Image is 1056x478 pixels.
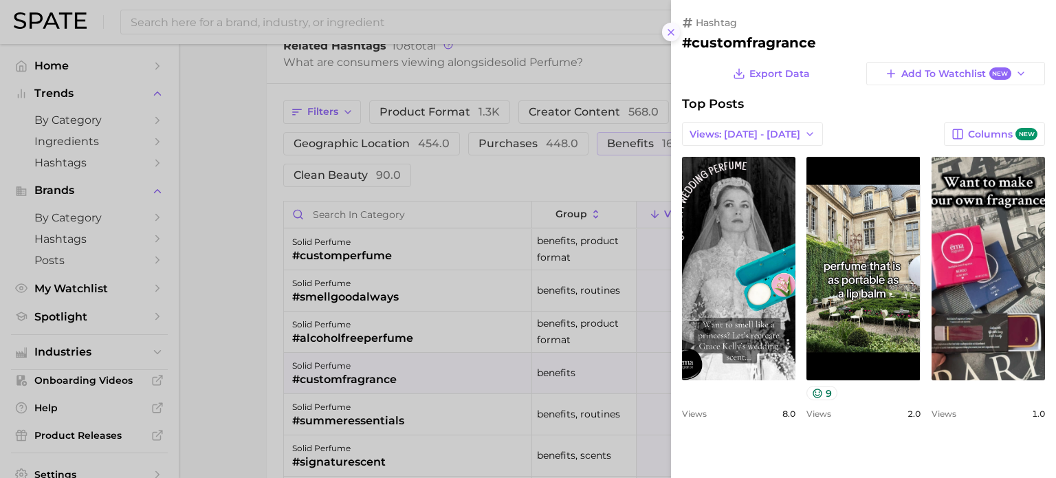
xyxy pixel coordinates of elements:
[696,17,737,29] span: hashtag
[932,409,956,419] span: Views
[682,34,1045,51] h2: #customfragrance
[907,409,921,419] span: 2.0
[901,67,1011,80] span: Add to Watchlist
[682,409,707,419] span: Views
[690,129,800,140] span: Views: [DATE] - [DATE]
[989,67,1011,80] span: New
[1032,409,1045,419] span: 1.0
[782,409,795,419] span: 8.0
[729,62,813,85] button: Export Data
[682,122,823,146] button: Views: [DATE] - [DATE]
[806,386,837,400] button: 9
[806,409,831,419] span: Views
[944,122,1045,146] button: Columnsnew
[866,62,1045,85] button: Add to WatchlistNew
[682,96,744,111] span: Top Posts
[1015,128,1037,141] span: new
[968,128,1037,141] span: Columns
[749,68,810,80] span: Export Data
